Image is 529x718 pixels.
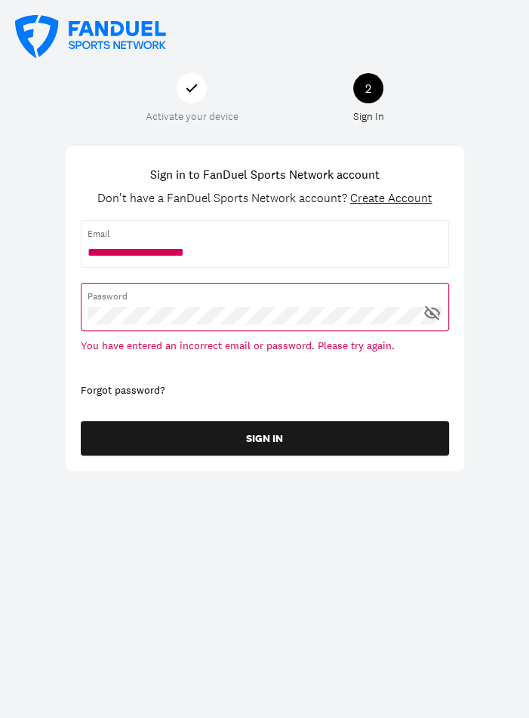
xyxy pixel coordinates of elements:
[146,111,238,124] div: Activate your device
[97,191,432,205] div: Don't have a FanDuel Sports Network account?
[353,73,383,103] div: 2
[353,111,384,124] div: Sign In
[88,290,442,303] span: Password
[350,190,432,206] span: Create Account
[88,227,442,241] span: Email
[81,421,449,456] button: SIGN IN
[150,165,380,183] h1: Sign in to FanDuel Sports Network account
[81,339,449,354] div: You have entered an incorrect email or password. Please try again.
[81,383,449,398] div: Forgot password?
